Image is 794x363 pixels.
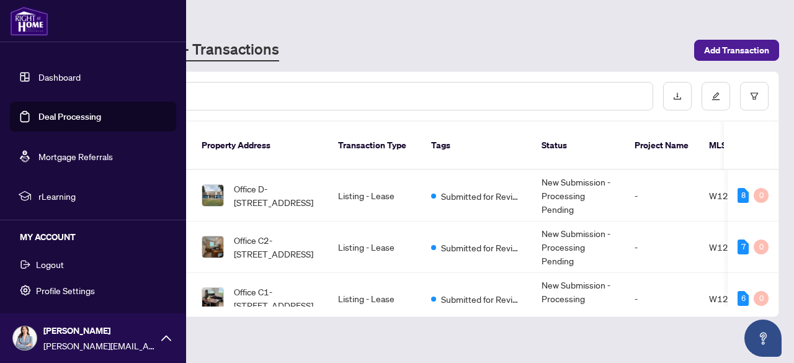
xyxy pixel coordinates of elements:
[234,285,318,312] span: Office C1-[STREET_ADDRESS]
[38,71,81,83] a: Dashboard
[738,188,749,203] div: 8
[441,189,522,203] span: Submitted for Review
[10,6,48,36] img: logo
[441,241,522,254] span: Submitted for Review
[36,254,64,274] span: Logout
[38,151,113,162] a: Mortgage Referrals
[328,222,421,273] td: Listing - Lease
[744,320,782,357] button: Open asap
[709,190,762,201] span: W12358485
[532,170,625,222] td: New Submission - Processing Pending
[10,280,176,301] button: Profile Settings
[711,92,720,101] span: edit
[234,233,318,261] span: Office C2-[STREET_ADDRESS]
[625,170,699,222] td: -
[694,40,779,61] button: Add Transaction
[441,292,522,306] span: Submitted for Review
[625,222,699,273] td: -
[625,273,699,325] td: -
[38,111,101,122] a: Deal Processing
[532,222,625,273] td: New Submission - Processing Pending
[625,122,699,170] th: Project Name
[750,92,759,101] span: filter
[202,185,223,206] img: thumbnail-img
[421,122,532,170] th: Tags
[20,230,176,244] h5: MY ACCOUNT
[43,339,155,352] span: [PERSON_NAME][EMAIL_ADDRESS][DOMAIN_NAME]
[663,82,692,110] button: download
[43,324,155,338] span: [PERSON_NAME]
[709,241,762,253] span: W12358473
[38,189,167,203] span: rLearning
[754,291,769,306] div: 0
[699,122,774,170] th: MLS #
[328,122,421,170] th: Transaction Type
[709,293,762,304] span: W12358461
[702,82,730,110] button: edit
[673,92,682,101] span: download
[192,122,328,170] th: Property Address
[36,280,95,300] span: Profile Settings
[10,254,176,275] button: Logout
[704,40,769,60] span: Add Transaction
[328,273,421,325] td: Listing - Lease
[234,182,318,209] span: Office D-[STREET_ADDRESS]
[740,82,769,110] button: filter
[532,273,625,325] td: New Submission - Processing Pending
[532,122,625,170] th: Status
[738,240,749,254] div: 7
[202,236,223,258] img: thumbnail-img
[328,170,421,222] td: Listing - Lease
[754,240,769,254] div: 0
[202,288,223,309] img: thumbnail-img
[738,291,749,306] div: 6
[13,326,37,350] img: Profile Icon
[754,188,769,203] div: 0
